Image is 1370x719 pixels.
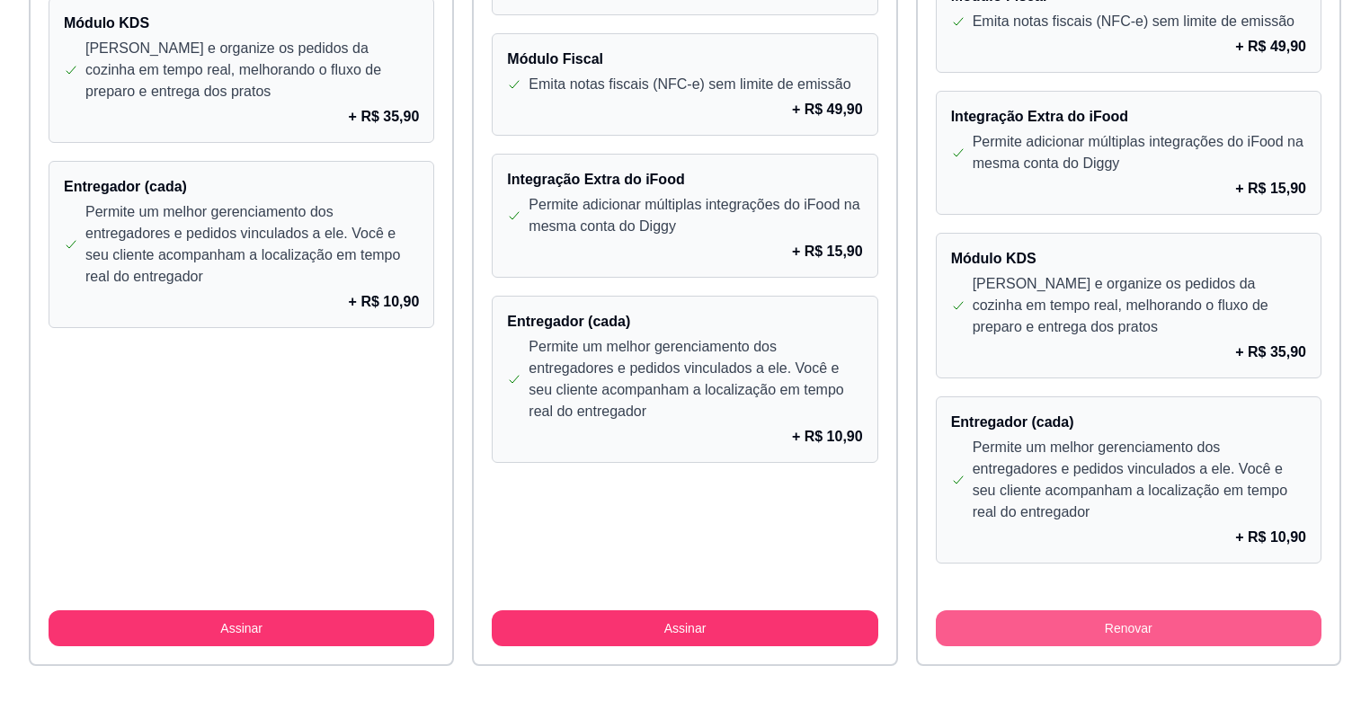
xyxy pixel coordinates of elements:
[1235,527,1306,548] p: + R$ 10,90
[973,273,1306,338] p: [PERSON_NAME] e organize os pedidos da cozinha em tempo real, melhorando o fluxo de preparo e ent...
[792,99,863,120] p: + R$ 49,90
[792,426,863,448] p: + R$ 10,90
[529,74,850,95] p: Emita notas fiscais (NFC-e) sem limite de emissão
[85,38,419,102] p: [PERSON_NAME] e organize os pedidos da cozinha em tempo real, melhorando o fluxo de preparo e ent...
[349,291,420,313] p: + R$ 10,90
[936,610,1321,646] button: Renovar
[507,49,862,70] h4: Módulo Fiscal
[529,336,862,422] p: Permite um melhor gerenciamento dos entregadores e pedidos vinculados a ele. Você e seu cliente a...
[49,610,434,646] button: Assinar
[1235,36,1306,58] p: + R$ 49,90
[973,131,1306,174] p: Permite adicionar múltiplas integrações do iFood na mesma conta do Diggy
[507,311,862,333] h4: Entregador (cada)
[973,11,1294,32] p: Emita notas fiscais (NFC-e) sem limite de emissão
[349,106,420,128] p: + R$ 35,90
[64,13,419,34] h4: Módulo KDS
[85,201,419,288] p: Permite um melhor gerenciamento dos entregadores e pedidos vinculados a ele. Você e seu cliente a...
[507,169,862,191] h4: Integração Extra do iFood
[1235,342,1306,363] p: + R$ 35,90
[64,176,419,198] h4: Entregador (cada)
[951,248,1306,270] h4: Módulo KDS
[529,194,862,237] p: Permite adicionar múltiplas integrações do iFood na mesma conta do Diggy
[973,437,1306,523] p: Permite um melhor gerenciamento dos entregadores e pedidos vinculados a ele. Você e seu cliente a...
[492,610,877,646] button: Assinar
[1235,178,1306,200] p: + R$ 15,90
[792,241,863,262] p: + R$ 15,90
[951,412,1306,433] h4: Entregador (cada)
[951,106,1306,128] h4: Integração Extra do iFood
